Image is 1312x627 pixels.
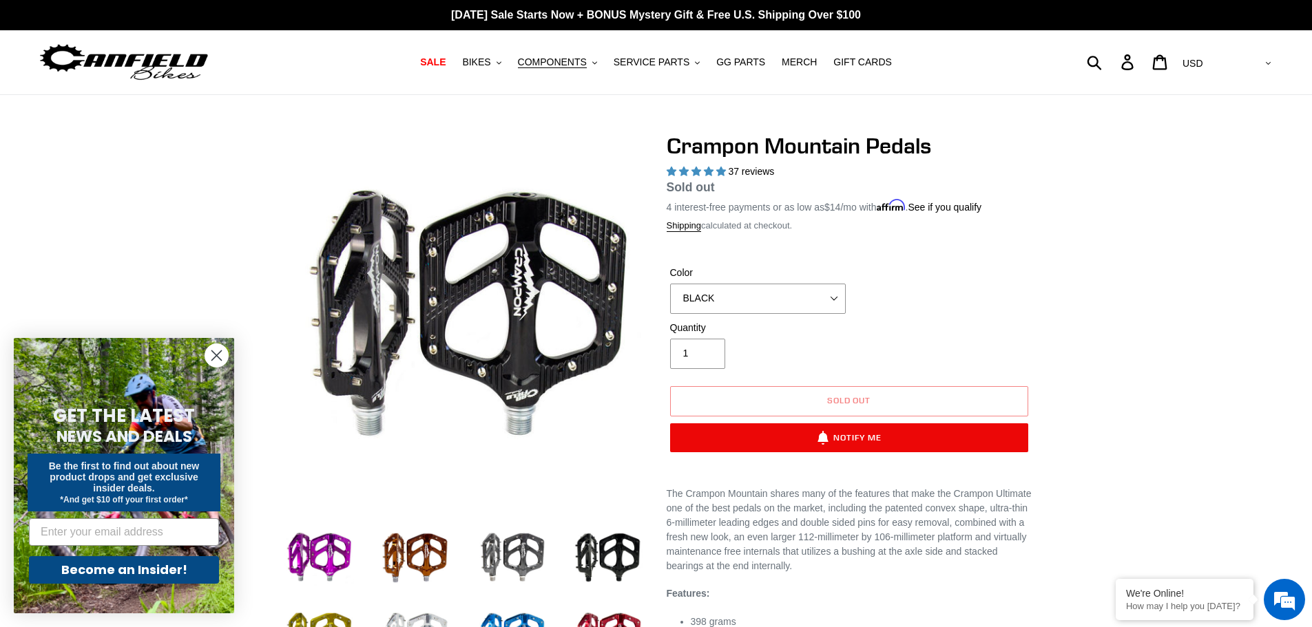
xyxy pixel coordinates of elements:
img: Canfield Bikes [38,41,210,84]
span: GET THE LATEST [53,403,195,428]
label: Quantity [670,321,846,335]
button: Close dialog [205,343,229,368]
div: calculated at checkout. [667,219,1032,233]
span: SERVICE PARTS [614,56,689,68]
button: Become an Insider! [29,556,219,584]
a: GIFT CARDS [826,53,899,72]
a: GG PARTS [709,53,772,72]
span: Sold out [827,395,871,405]
button: COMPONENTS [511,53,604,72]
label: Color [670,266,846,280]
a: MERCH [775,53,824,72]
h1: Crampon Mountain Pedals [667,133,1032,159]
p: 4 interest-free payments or as low as /mo with . [667,197,982,215]
span: SALE [420,56,446,68]
span: NEWS AND DEALS [56,425,192,447]
span: Affirm [877,200,906,211]
span: 4.97 stars [667,166,729,177]
button: SERVICE PARTS [607,53,707,72]
button: Sold out [670,386,1028,416]
input: Enter your email address [29,518,219,546]
strong: Features: [667,588,710,599]
button: BIKES [455,53,508,72]
span: MERCH [782,56,817,68]
span: GG PARTS [716,56,765,68]
p: How may I help you today? [1126,601,1243,611]
img: Load image into Gallery viewer, stealth [570,520,646,595]
img: Load image into Gallery viewer, bronze [377,520,453,595]
div: We're Online! [1126,588,1243,599]
img: Load image into Gallery viewer, purple [281,520,357,595]
span: 37 reviews [728,166,774,177]
a: See if you qualify - Learn more about Affirm Financing (opens in modal) [908,202,981,213]
span: $14 [824,202,840,213]
a: Shipping [667,220,702,232]
input: Search [1094,47,1129,77]
a: SALE [413,53,452,72]
span: GIFT CARDS [833,56,892,68]
button: Notify Me [670,423,1028,452]
span: *And get $10 off your first order* [60,495,187,504]
p: The Crampon Mountain shares many of the features that make the Crampon Ultimate one of the best p... [667,487,1032,573]
img: Load image into Gallery viewer, grey [474,520,550,595]
span: Sold out [667,180,715,194]
span: COMPONENTS [518,56,587,68]
span: BIKES [462,56,490,68]
span: Be the first to find out about new product drops and get exclusive insider deals. [49,460,200,493]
